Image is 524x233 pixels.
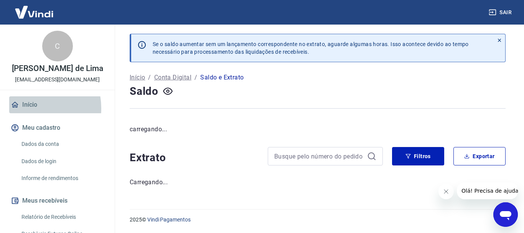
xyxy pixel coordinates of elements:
p: carregando... [130,125,506,134]
a: Início [9,96,105,113]
a: Vindi Pagamentos [147,216,191,223]
iframe: Botão para abrir a janela de mensagens [493,202,518,227]
p: Carregando... [130,178,506,187]
input: Busque pelo número do pedido [274,150,364,162]
iframe: Fechar mensagem [438,184,454,199]
img: Vindi [9,0,59,24]
p: / [194,73,197,82]
h4: Saldo [130,84,158,99]
p: Saldo e Extrato [200,73,244,82]
div: C [42,31,73,61]
a: Informe de rendimentos [18,170,105,186]
span: Olá! Precisa de ajuda? [5,5,64,12]
a: Relatório de Recebíveis [18,209,105,225]
button: Exportar [453,147,506,165]
h4: Extrato [130,150,259,165]
a: Dados de login [18,154,105,169]
p: 2025 © [130,216,506,224]
a: Início [130,73,145,82]
a: Dados da conta [18,136,105,152]
p: [PERSON_NAME] de Lima [12,64,103,73]
button: Filtros [392,147,444,165]
iframe: Mensagem da empresa [457,182,518,199]
button: Meus recebíveis [9,192,105,209]
a: Conta Digital [154,73,191,82]
p: [EMAIL_ADDRESS][DOMAIN_NAME] [15,76,100,84]
p: / [148,73,151,82]
button: Meu cadastro [9,119,105,136]
button: Sair [487,5,515,20]
p: Se o saldo aumentar sem um lançamento correspondente no extrato, aguarde algumas horas. Isso acon... [153,40,469,56]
